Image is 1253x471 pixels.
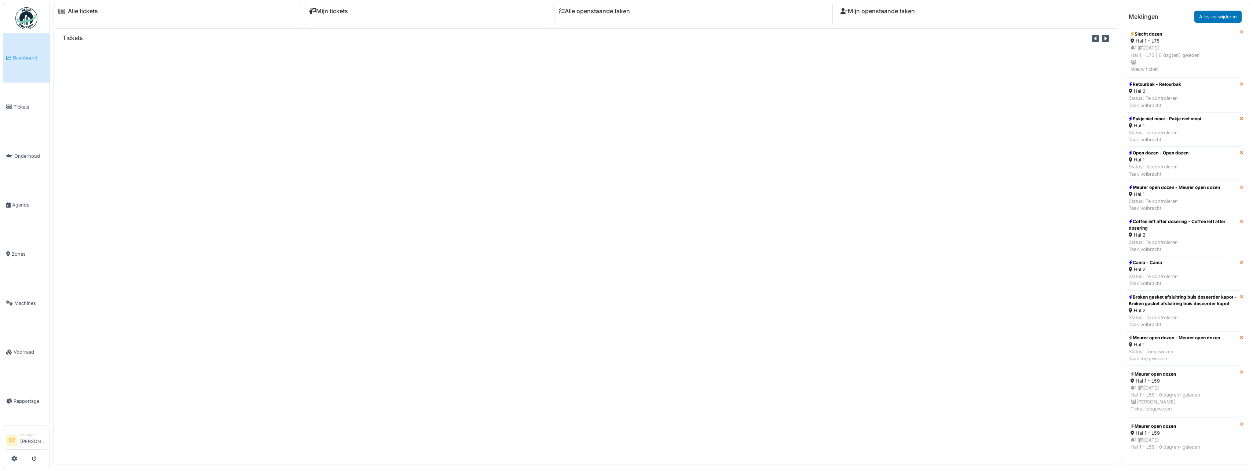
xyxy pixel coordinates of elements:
[1194,11,1242,23] a: Alles verwijderen
[12,251,47,258] span: Zones
[1129,218,1237,231] div: Coffee left after dosering - Coffee left after dosering
[6,435,17,446] li: SV
[1126,26,1240,78] a: Slecht dozen Hal 1 - L75 1 |[DATE]Hal 1 - L75 | 0 dag(en) geleden Nieuw ticket
[1126,181,1240,215] a: Meurer open dozen - Meurer open dozen Hal 1 Status: Te controlerenTaak volbracht
[20,432,47,448] li: [PERSON_NAME]
[20,432,47,438] div: Manager
[1129,341,1220,348] div: Hal 1
[13,54,47,61] span: Dashboard
[1129,259,1178,266] div: Cama - Cama
[1129,266,1178,273] div: Hal 2
[1126,291,1240,332] a: Broken gasket afsluitring buis doseerder kapot - Broken gasket afsluitring buis doseerder kapot H...
[14,153,47,160] span: Onderhoud
[3,278,50,328] a: Machines
[1129,273,1178,287] div: Status: Te controleren Taak volbracht
[1126,146,1240,181] a: Open dozen - Open dozen Hal 1 Status: Te controlerenTaak volbracht
[1129,314,1237,328] div: Status: Te controleren Taak volbracht
[1131,31,1235,37] div: Slecht dozen
[1129,156,1188,163] div: Hal 1
[1129,116,1201,122] div: Pakje niet mooi - Pakje niet mooi
[559,8,630,15] a: Alle openstaande taken
[1129,184,1220,191] div: Meurer open dozen - Meurer open dozen
[1129,348,1220,362] div: Status: Toegewezen Taak toegewezen
[12,201,47,208] span: Agenda
[840,8,915,15] a: Mijn openstaande taken
[6,432,47,450] a: SV Manager[PERSON_NAME]
[1129,122,1201,129] div: Hal 1
[309,8,348,15] a: Mijn tickets
[1129,88,1181,95] div: Hal 2
[1131,423,1235,430] div: Meurer open dozen
[3,33,50,83] a: Dashboard
[1131,371,1235,377] div: Meurer open dozen
[1129,307,1237,314] div: Hal 2
[1129,191,1220,198] div: Hal 1
[1129,81,1181,88] div: Retourbak - Retourbak
[3,83,50,132] a: Tickets
[1126,256,1240,291] a: Cama - Cama Hal 2 Status: Te controlerenTaak volbracht
[1131,44,1235,73] div: 1 | [DATE] Hal 1 - L75 | 0 dag(en) geleden Nieuw ticket
[1131,430,1235,437] div: Hal 1 - L59
[1131,437,1235,465] div: 1 | [DATE] Hal 1 - L59 | 0 dag(en) geleden [PERSON_NAME] Nieuw ticket
[1129,239,1237,253] div: Status: Te controleren Taak volbracht
[1129,150,1188,156] div: Open dozen - Open dozen
[14,398,47,405] span: Rapportage
[1126,215,1240,256] a: Coffee left after dosering - Coffee left after dosering Hal 2 Status: Te controlerenTaak volbracht
[14,103,47,110] span: Tickets
[1129,198,1220,212] div: Status: Te controleren Taak volbracht
[1129,95,1181,109] div: Status: Te controleren Taak volbracht
[1126,78,1240,112] a: Retourbak - Retourbak Hal 2 Status: Te controlerenTaak volbracht
[1126,366,1240,418] a: Meurer open dozen Hal 1 - L59 1 |[DATE]Hal 1 - L59 | 0 dag(en) geleden [PERSON_NAME]Ticket toegew...
[1126,112,1240,147] a: Pakje niet mooi - Pakje niet mooi Hal 1 Status: Te controlerenTaak volbracht
[3,377,50,426] a: Rapportage
[3,328,50,377] a: Voorraad
[1129,13,1158,20] h6: Meldingen
[15,7,37,29] img: Badge_color-CXgf-gQk.svg
[14,348,47,355] span: Voorraad
[68,8,98,15] a: Alle tickets
[1126,418,1240,470] a: Meurer open dozen Hal 1 - L59 1 |[DATE]Hal 1 - L59 | 0 dag(en) geleden [PERSON_NAME]Nieuw ticket
[1126,331,1240,366] a: Meurer open dozen - Meurer open dozen Hal 1 Status: ToegewezenTaak toegewezen
[63,34,83,41] h6: Tickets
[1129,294,1237,307] div: Broken gasket afsluitring buis doseerder kapot - Broken gasket afsluitring buis doseerder kapot
[3,180,50,230] a: Agenda
[1129,129,1201,143] div: Status: Te controleren Taak volbracht
[1131,384,1235,413] div: 1 | [DATE] Hal 1 - L59 | 0 dag(en) geleden [PERSON_NAME] Ticket toegewezen
[14,300,47,307] span: Machines
[1129,335,1220,341] div: Meurer open dozen - Meurer open dozen
[1131,377,1235,384] div: Hal 1 - L59
[1131,37,1235,44] div: Hal 1 - L75
[1129,163,1188,177] div: Status: Te controleren Taak volbracht
[3,230,50,279] a: Zones
[3,131,50,180] a: Onderhoud
[1129,231,1237,238] div: Hal 2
